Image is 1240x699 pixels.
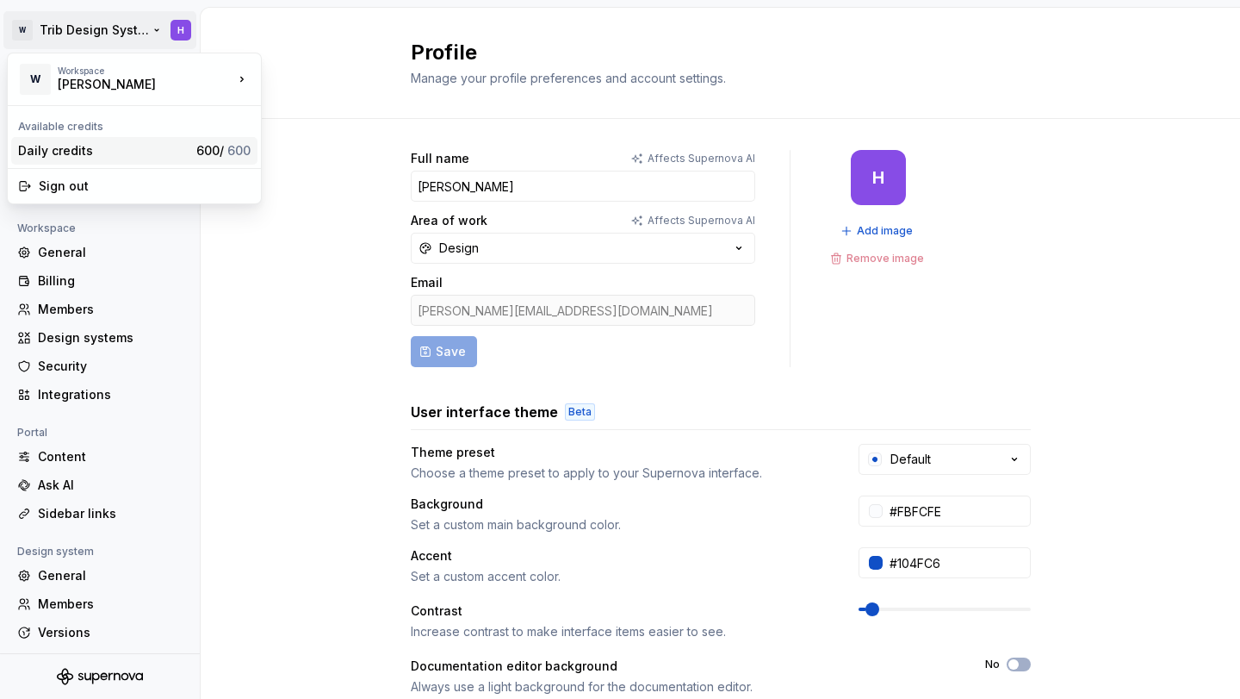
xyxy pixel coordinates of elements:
div: [PERSON_NAME] [58,76,204,93]
div: W [20,64,51,95]
div: Daily credits [18,142,189,159]
span: 600 / [196,143,251,158]
div: Sign out [39,178,251,195]
div: Workspace [58,66,233,76]
div: Available credits [11,109,257,137]
span: 600 [227,143,251,158]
